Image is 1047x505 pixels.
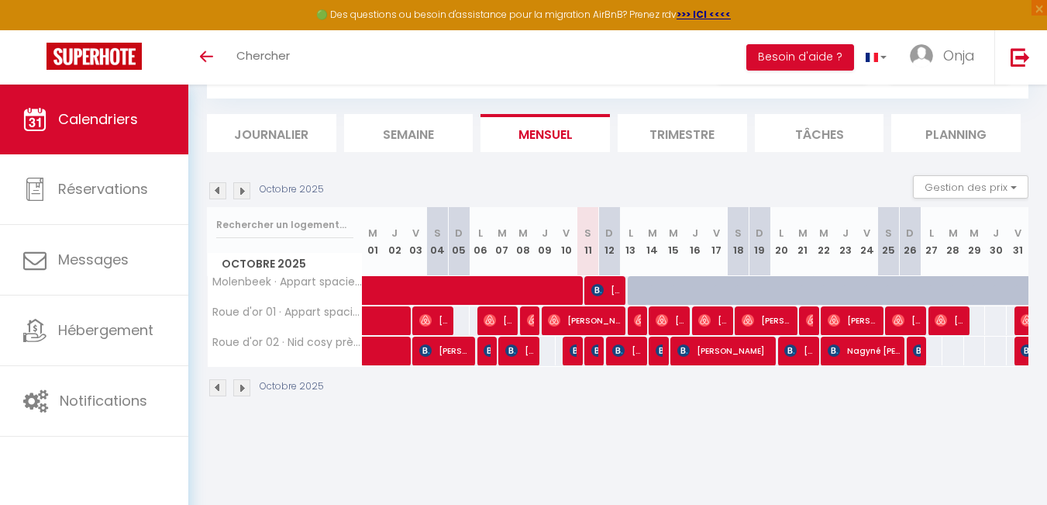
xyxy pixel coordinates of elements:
[618,114,747,152] li: Trimestre
[878,207,900,276] th: 25
[746,44,854,71] button: Besoin d'aide ?
[913,175,1028,199] button: Gestion des prix
[577,207,599,276] th: 11
[1014,226,1021,240] abbr: V
[863,226,870,240] abbr: V
[478,226,483,240] abbr: L
[913,336,920,365] span: [PERSON_NAME]
[663,207,685,276] th: 15
[970,226,979,240] abbr: M
[548,306,620,335] span: [PERSON_NAME]
[498,226,507,240] abbr: M
[236,47,290,64] span: Chercher
[484,336,491,365] span: [PERSON_NAME]
[427,207,449,276] th: 04
[985,207,1007,276] th: 30
[779,226,784,240] abbr: L
[570,336,577,365] span: [PERSON_NAME]
[419,306,448,335] span: [PERSON_NAME]
[634,306,641,335] span: [PERSON_NAME]
[480,114,610,152] li: Mensuel
[405,207,427,276] th: 03
[58,179,148,199] span: Réservations
[910,44,933,67] img: ...
[591,275,620,305] span: [PERSON_NAME]
[363,207,384,276] th: 01
[898,30,994,85] a: ... Onja
[964,207,986,276] th: 29
[455,226,463,240] abbr: D
[806,306,813,335] span: [PERSON_NAME] Di [PERSON_NAME]
[629,226,633,240] abbr: L
[260,182,324,197] p: Octobre 2025
[391,226,398,240] abbr: J
[210,276,365,288] span: Molenbeek · Appart spacieux Tout confort - 5 Pers
[784,336,813,365] span: [PERSON_NAME]
[942,207,964,276] th: 28
[470,207,491,276] th: 06
[684,207,706,276] th: 16
[605,226,613,240] abbr: D
[542,226,548,240] abbr: J
[434,226,441,240] abbr: S
[798,226,808,240] abbr: M
[1011,47,1030,67] img: logout
[563,226,570,240] abbr: V
[58,250,129,269] span: Messages
[58,109,138,129] span: Calendriers
[792,207,814,276] th: 21
[368,226,377,240] abbr: M
[828,336,900,365] span: Nagyné [PERSON_NAME]
[656,306,684,335] span: [PERSON_NAME]
[706,207,728,276] th: 17
[60,391,147,410] span: Notifications
[770,207,792,276] th: 20
[648,226,657,240] abbr: M
[828,306,878,335] span: [PERSON_NAME]
[207,114,336,152] li: Journalier
[899,207,921,276] th: 26
[692,226,698,240] abbr: J
[755,114,884,152] li: Tâches
[58,320,153,340] span: Hébergement
[993,226,999,240] abbr: J
[419,336,470,365] span: [PERSON_NAME]
[46,43,142,70] img: Super Booking
[885,226,892,240] abbr: S
[210,306,365,318] span: Roue d'or 01 · Appart spacieux Centre [GEOGRAPHIC_DATA] - 4 Pers
[749,207,770,276] th: 19
[556,207,577,276] th: 10
[856,207,878,276] th: 24
[620,207,642,276] th: 13
[491,207,513,276] th: 07
[891,114,1021,152] li: Planning
[225,30,301,85] a: Chercher
[527,306,534,335] span: [PERSON_NAME]
[842,226,849,240] abbr: J
[892,306,921,335] span: [PERSON_NAME]
[814,207,835,276] th: 22
[505,336,534,365] span: [PERSON_NAME]
[210,337,365,348] span: Roue d'or 02 · Nid cosy près de la [GEOGRAPHIC_DATA]
[698,306,727,335] span: [PERSON_NAME]
[598,207,620,276] th: 12
[208,253,362,275] span: Octobre 2025
[929,226,934,240] abbr: L
[591,336,598,365] span: [PERSON_NAME]
[518,226,528,240] abbr: M
[584,226,591,240] abbr: S
[216,211,353,239] input: Rechercher un logement...
[728,207,749,276] th: 18
[513,207,535,276] th: 08
[949,226,958,240] abbr: M
[642,207,663,276] th: 14
[612,336,641,365] span: [PERSON_NAME]
[921,207,942,276] th: 27
[742,306,792,335] span: [PERSON_NAME]
[412,226,419,240] abbr: V
[677,336,771,365] span: [PERSON_NAME]
[935,306,963,335] span: [PERSON_NAME]
[656,336,663,365] span: [PERSON_NAME] [PERSON_NAME]
[677,8,731,21] a: >>> ICI <<<<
